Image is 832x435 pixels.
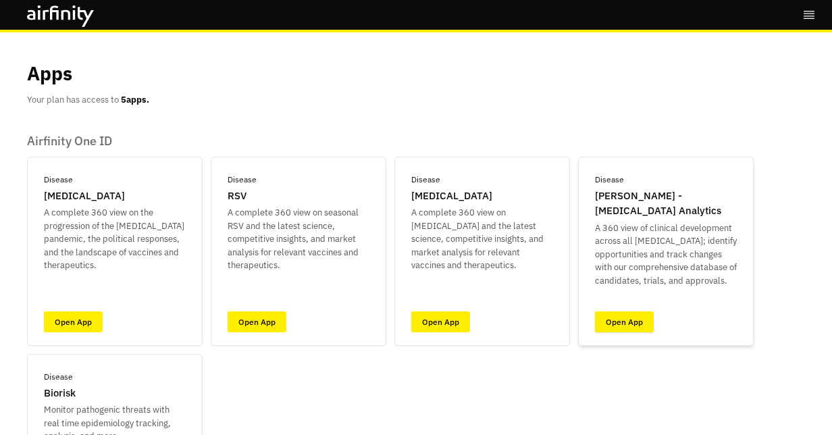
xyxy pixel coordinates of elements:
[595,188,737,219] p: [PERSON_NAME] - [MEDICAL_DATA] Analytics
[27,59,72,88] p: Apps
[44,371,73,383] p: Disease
[595,311,654,332] a: Open App
[121,94,149,105] b: 5 apps.
[595,174,624,186] p: Disease
[411,188,492,204] p: [MEDICAL_DATA]
[228,174,257,186] p: Disease
[411,311,470,332] a: Open App
[44,386,76,401] p: Biorisk
[44,174,73,186] p: Disease
[228,311,286,332] a: Open App
[411,174,440,186] p: Disease
[44,206,186,272] p: A complete 360 view on the progression of the [MEDICAL_DATA] pandemic, the political responses, a...
[228,188,246,204] p: RSV
[228,206,369,272] p: A complete 360 view on seasonal RSV and the latest science, competitive insights, and market anal...
[595,222,737,288] p: A 360 view of clinical development across all [MEDICAL_DATA]; identify opportunities and track ch...
[44,188,125,204] p: [MEDICAL_DATA]
[411,206,553,272] p: A complete 360 view on [MEDICAL_DATA] and the latest science, competitive insights, and market an...
[27,93,149,107] p: Your plan has access to
[44,311,103,332] a: Open App
[27,134,805,149] p: Airfinity One ID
